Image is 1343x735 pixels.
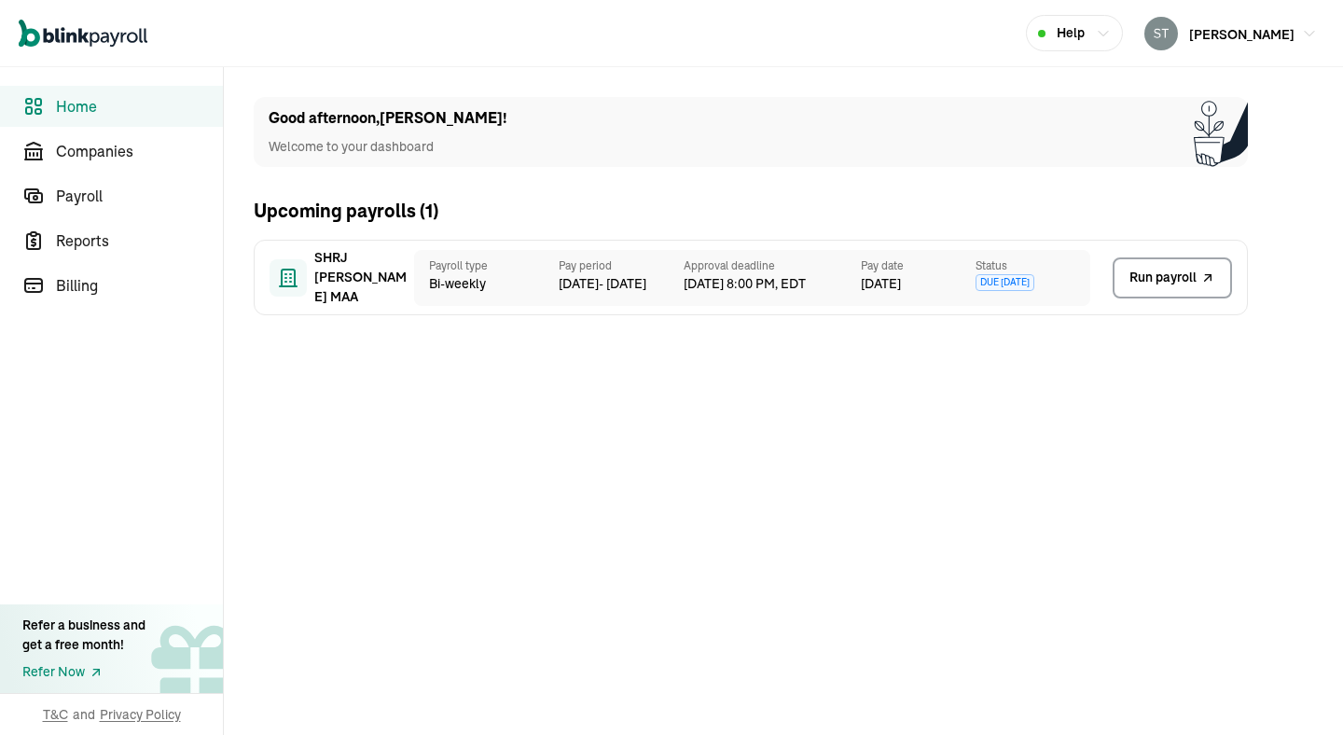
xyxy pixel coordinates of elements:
span: [DATE] 8:00 PM, EDT [684,274,861,294]
span: [DATE] - [DATE] [559,274,684,294]
span: Status [976,257,1090,274]
span: and [73,705,95,724]
a: Run payroll [1113,257,1232,298]
a: Refer Now [22,662,145,682]
span: Help [1057,23,1085,43]
span: Run payroll [1129,268,1197,287]
span: Billing [56,274,223,297]
span: SHRJ [PERSON_NAME] MAA [314,248,408,307]
h1: Good afternoon , [PERSON_NAME] ! [269,107,507,130]
span: T&C [43,705,68,724]
span: [DATE] [861,274,901,294]
nav: Global [19,7,147,61]
button: [PERSON_NAME] [1137,13,1324,54]
h2: Upcoming payrolls ( 1 ) [254,197,438,225]
span: Pay date [861,257,976,274]
img: Plant illustration [1194,97,1248,167]
span: Reports [56,229,223,252]
span: Privacy Policy [100,705,181,724]
span: Payroll type [429,257,544,274]
span: Due [DATE] [976,274,1034,291]
span: Pay period [559,257,684,274]
p: Welcome to your dashboard [269,137,507,157]
span: Payroll [56,185,223,207]
div: Refer a business and get a free month! [22,616,145,655]
span: [PERSON_NAME] [1189,26,1295,43]
span: Home [56,95,223,118]
span: Bi-weekly [429,274,544,294]
span: Companies [56,140,223,162]
button: Help [1026,15,1123,51]
span: Approval deadline [684,257,861,274]
iframe: Chat Widget [1250,645,1343,735]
